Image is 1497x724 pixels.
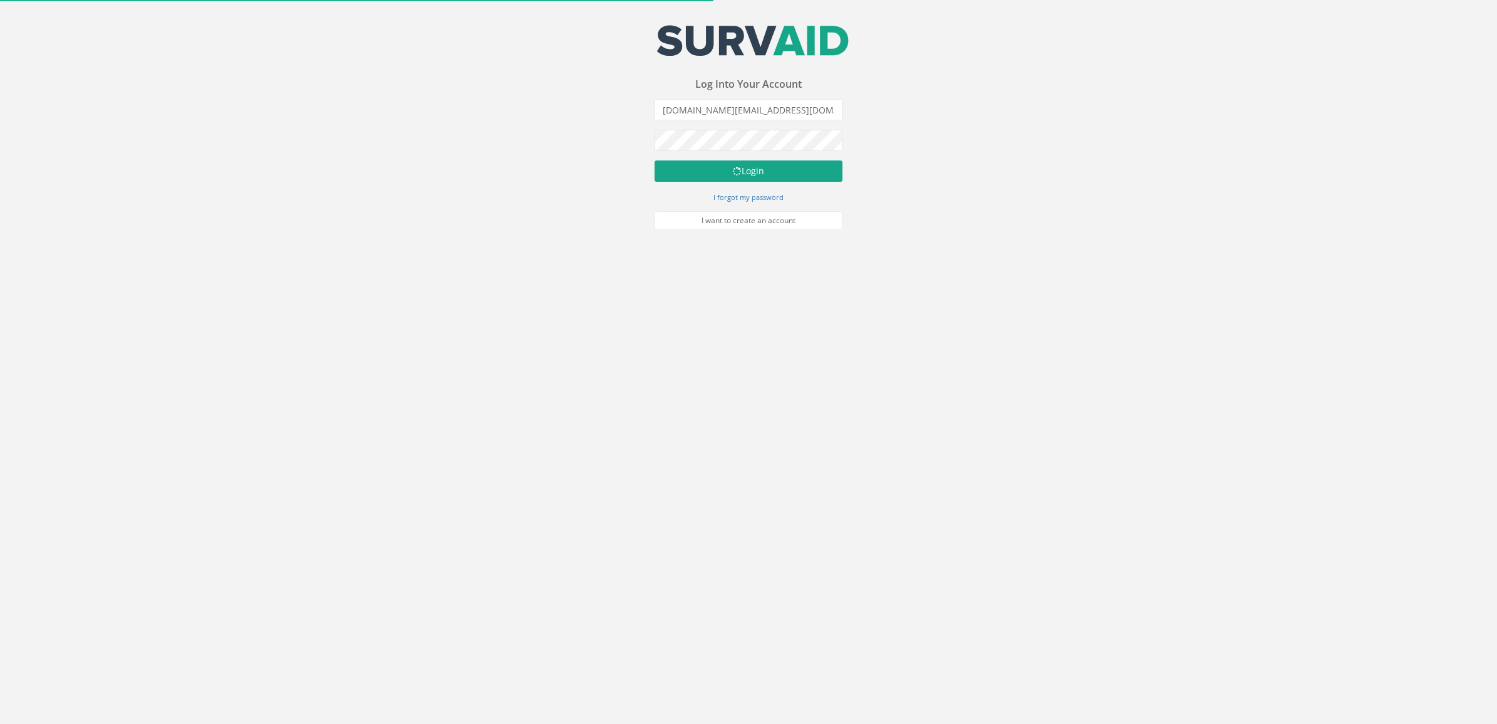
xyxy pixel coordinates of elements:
[655,99,842,120] input: Email
[655,79,842,90] h3: Log Into Your Account
[655,160,842,182] button: Login
[655,211,842,230] a: I want to create an account
[713,192,784,202] small: I forgot my password
[713,191,784,202] a: I forgot my password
